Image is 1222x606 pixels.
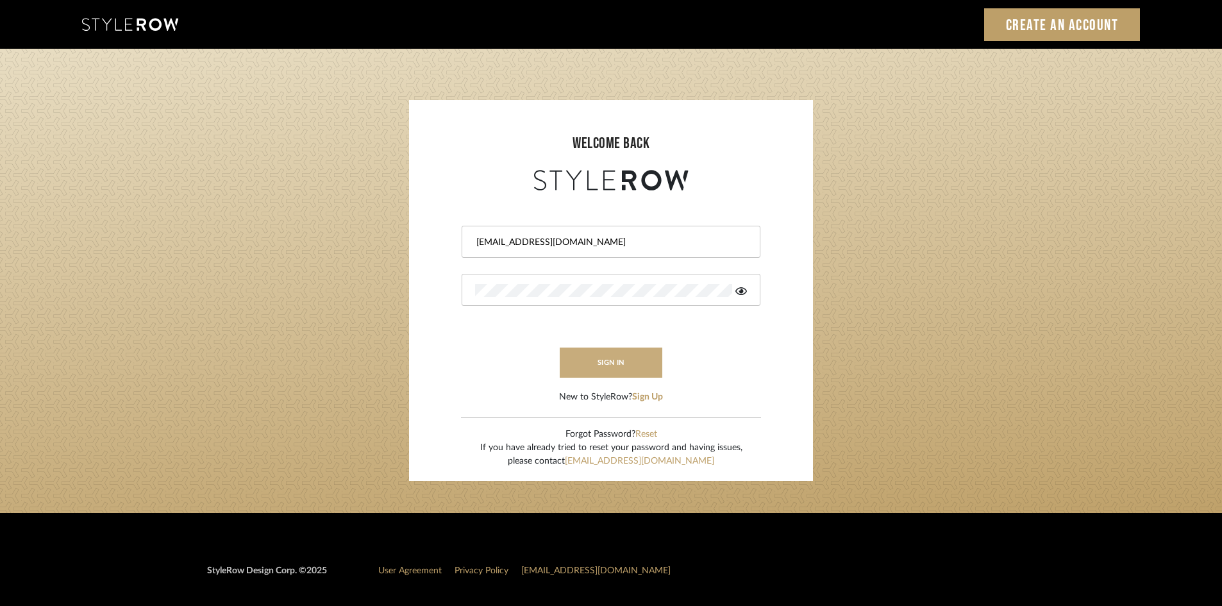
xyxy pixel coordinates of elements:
[480,441,742,468] div: If you have already tried to reset your password and having issues, please contact
[475,236,744,249] input: Email Address
[480,428,742,441] div: Forgot Password?
[422,132,800,155] div: welcome back
[207,564,327,588] div: StyleRow Design Corp. ©2025
[378,566,442,575] a: User Agreement
[455,566,508,575] a: Privacy Policy
[559,391,663,404] div: New to StyleRow?
[632,391,663,404] button: Sign Up
[565,457,714,466] a: [EMAIL_ADDRESS][DOMAIN_NAME]
[560,348,662,378] button: sign in
[635,428,657,441] button: Reset
[984,8,1141,41] a: Create an Account
[521,566,671,575] a: [EMAIL_ADDRESS][DOMAIN_NAME]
